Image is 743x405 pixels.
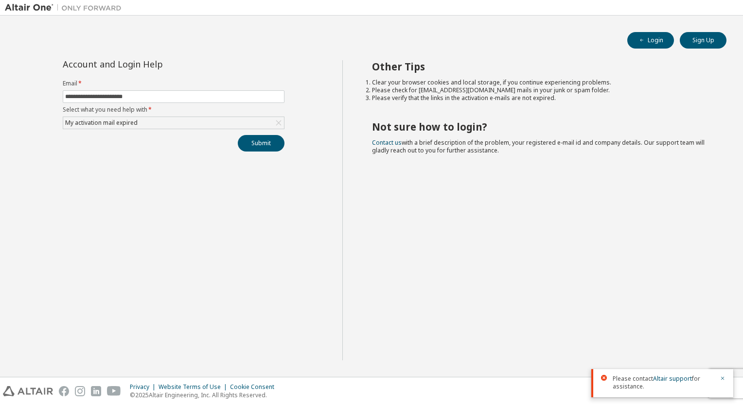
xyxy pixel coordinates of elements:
[63,106,284,114] label: Select what you need help with
[91,386,101,396] img: linkedin.svg
[372,94,709,102] li: Please verify that the links in the activation e-mails are not expired.
[5,3,126,13] img: Altair One
[63,80,284,87] label: Email
[653,374,692,383] a: Altair support
[372,138,705,154] span: with a brief description of the problem, your registered e-mail id and company details. Our suppo...
[372,86,709,94] li: Please check for [EMAIL_ADDRESS][DOMAIN_NAME] mails in your junk or spam folder.
[59,386,69,396] img: facebook.svg
[238,135,284,152] button: Submit
[627,32,674,49] button: Login
[63,60,240,68] div: Account and Login Help
[372,79,709,86] li: Clear your browser cookies and local storage, if you continue experiencing problems.
[680,32,726,49] button: Sign Up
[130,383,159,391] div: Privacy
[107,386,121,396] img: youtube.svg
[372,138,402,147] a: Contact us
[64,118,139,128] div: My activation mail expired
[230,383,280,391] div: Cookie Consent
[130,391,280,399] p: © 2025 Altair Engineering, Inc. All Rights Reserved.
[613,375,714,390] span: Please contact for assistance.
[372,120,709,133] h2: Not sure how to login?
[372,60,709,73] h2: Other Tips
[159,383,230,391] div: Website Terms of Use
[75,386,85,396] img: instagram.svg
[63,117,284,129] div: My activation mail expired
[3,386,53,396] img: altair_logo.svg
